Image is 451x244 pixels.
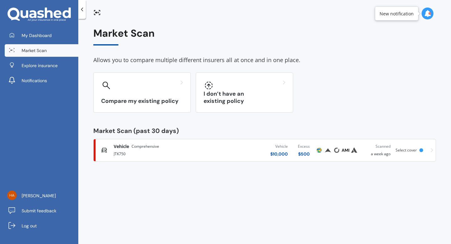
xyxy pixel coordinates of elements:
[5,44,78,57] a: Market Scan
[270,151,288,157] div: $ 10,000
[350,146,358,154] img: Autosure
[364,143,391,157] div: a week ago
[22,208,56,214] span: Submit feedback
[5,29,78,42] a: My Dashboard
[22,193,56,199] span: [PERSON_NAME]
[5,204,78,217] a: Submit feedback
[101,98,183,105] h3: Compare my existing policy
[114,143,129,150] span: Vehicle
[5,220,78,232] a: Log out
[93,28,436,45] div: Market Scan
[5,189,78,202] a: [PERSON_NAME]
[22,32,52,39] span: My Dashboard
[324,146,332,154] img: Provident
[5,74,78,87] a: Notifications
[22,47,47,54] span: Market Scan
[396,147,417,153] span: Select cover
[333,146,340,154] img: Cove
[298,143,310,150] div: Excess
[270,143,288,150] div: Vehicle
[298,151,310,157] div: $ 500
[93,139,436,162] a: VehicleComprehensiveJTK750Vehicle$10,000Excess$500ProtectaProvidentCoveAMIAutosureScanneda week a...
[7,191,17,200] img: 3b7a268a6a6da33867ab62c1aef77156
[93,128,436,134] div: Market Scan (past 30 days)
[342,146,349,154] img: AMI
[315,146,323,154] img: Protecta
[22,223,37,229] span: Log out
[380,10,414,17] div: New notification
[132,143,159,150] span: Comprehensive
[5,59,78,72] a: Explore insurance
[22,77,47,84] span: Notifications
[114,150,208,157] div: JTK750
[204,90,285,105] h3: I don’t have an existing policy
[364,143,391,150] div: Scanned
[22,62,58,69] span: Explore insurance
[93,56,436,65] div: Allows you to compare multiple different insurers all at once and in one place.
